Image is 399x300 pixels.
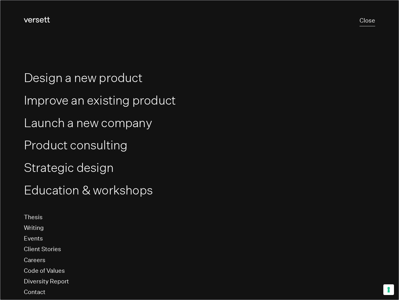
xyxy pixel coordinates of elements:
button: Close [360,15,375,26]
a: Diversity Report [24,277,69,285]
a: Improve an existing product [24,92,176,108]
a: Launch a new company [24,115,152,131]
a: Design a new product [24,70,142,85]
a: Education & workshops [24,182,153,198]
a: Writing [24,224,44,232]
a: Strategic design [24,160,113,175]
a: Contact [24,288,45,296]
a: Product consulting [24,137,128,153]
a: Events [24,235,43,242]
button: Your consent preferences for tracking technologies [383,284,394,295]
a: Code of Values [24,267,65,275]
a: Client Stories [24,245,61,253]
a: Careers [24,256,45,264]
a: Thesis [24,213,43,221]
